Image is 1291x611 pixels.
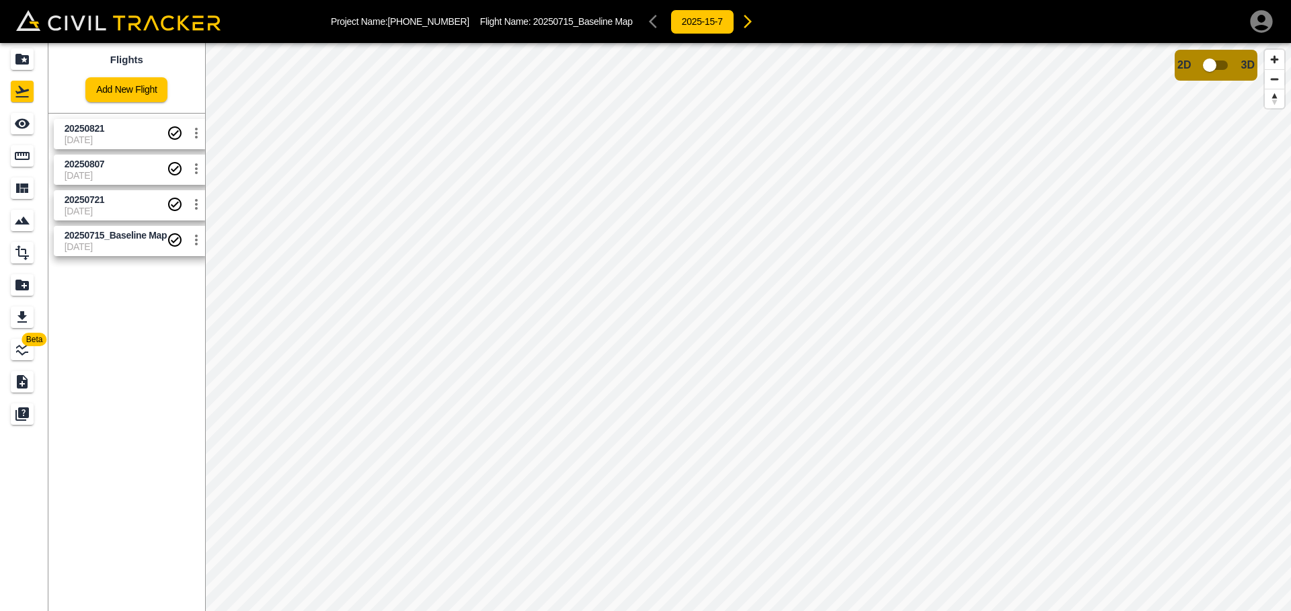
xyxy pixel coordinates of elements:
button: Reset bearing to north [1265,89,1284,108]
p: Flight Name: [480,16,633,27]
button: Zoom in [1265,50,1284,69]
button: 2025-15-7 [670,9,734,34]
canvas: Map [205,43,1291,611]
img: Civil Tracker [16,10,221,31]
p: Project Name: [PHONE_NUMBER] [331,16,469,27]
span: 3D [1241,59,1255,71]
span: 20250715_Baseline Map [533,16,633,27]
button: Zoom out [1265,69,1284,89]
span: 2D [1177,59,1191,71]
